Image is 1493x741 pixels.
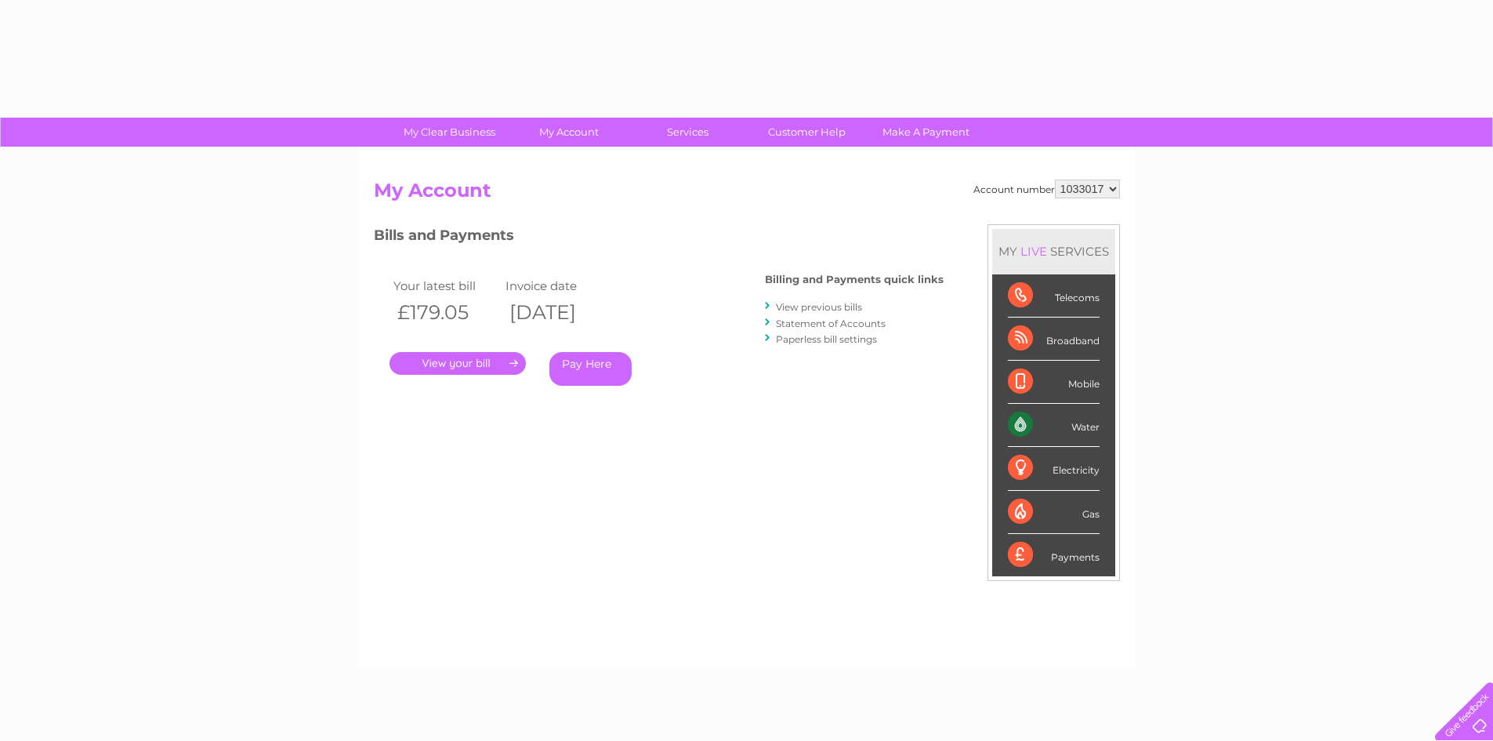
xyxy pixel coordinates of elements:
div: Account number [973,180,1120,198]
a: My Clear Business [385,118,514,147]
div: Broadband [1008,318,1100,361]
a: Statement of Accounts [776,318,886,329]
a: Services [623,118,752,147]
div: Water [1008,404,1100,447]
a: Make A Payment [861,118,991,147]
div: Electricity [1008,447,1100,490]
td: Invoice date [502,275,614,296]
a: Paperless bill settings [776,333,877,345]
div: Mobile [1008,361,1100,404]
h2: My Account [374,180,1120,209]
div: MY SERVICES [992,229,1115,274]
a: View previous bills [776,301,862,313]
a: My Account [504,118,633,147]
div: Gas [1008,491,1100,534]
div: LIVE [1017,244,1050,259]
a: Customer Help [742,118,872,147]
div: Payments [1008,534,1100,576]
th: [DATE] [502,296,614,329]
div: Telecoms [1008,274,1100,318]
h4: Billing and Payments quick links [765,274,944,285]
a: . [390,352,526,375]
td: Your latest bill [390,275,502,296]
a: Pay Here [549,352,632,386]
th: £179.05 [390,296,502,329]
h3: Bills and Payments [374,224,944,252]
